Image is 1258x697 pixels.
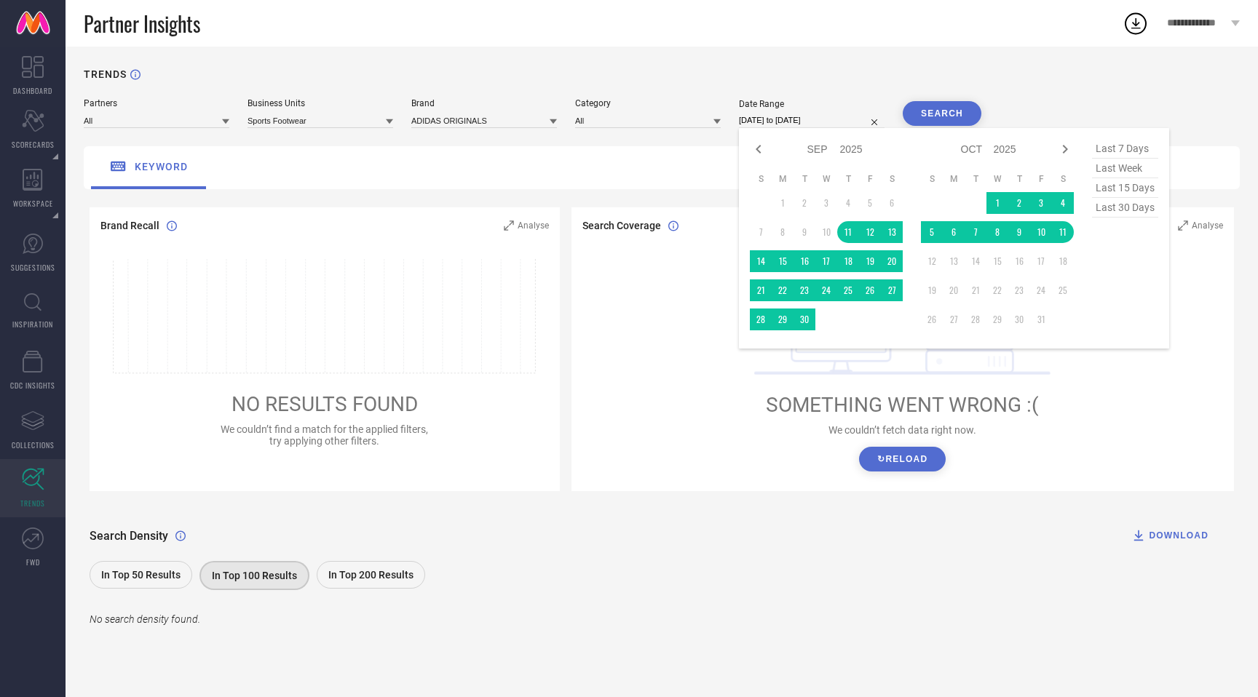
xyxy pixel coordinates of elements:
span: Analyse [518,220,549,231]
div: Business Units [248,98,393,108]
td: Sat Oct 04 2025 [1052,192,1074,214]
span: Search Coverage [582,220,661,231]
td: Mon Sep 08 2025 [772,221,794,243]
button: SEARCH [903,101,981,126]
td: Thu Oct 16 2025 [1008,250,1030,272]
td: Sat Oct 11 2025 [1052,221,1074,243]
td: Tue Sep 23 2025 [794,279,815,301]
div: Open download list [1123,10,1149,36]
td: Mon Oct 20 2025 [943,279,965,301]
td: Sun Sep 14 2025 [750,250,772,272]
th: Monday [772,173,794,185]
td: Wed Sep 24 2025 [815,279,837,301]
td: Fri Sep 05 2025 [859,192,881,214]
td: Sat Sep 13 2025 [881,221,903,243]
div: Date Range [739,99,885,109]
span: last 30 days [1092,198,1158,218]
td: Mon Sep 22 2025 [772,279,794,301]
button: ↻Reload [859,447,946,471]
span: Analyse [1192,220,1223,231]
th: Sunday [921,173,943,185]
td: Tue Oct 14 2025 [965,250,986,272]
h1: TRENDS [84,68,127,80]
span: COLLECTIONS [12,439,55,450]
div: Brand [411,98,557,108]
td: Sat Sep 20 2025 [881,250,903,272]
span: We couldn’t find a match for the applied filters, try applying other filters. [221,423,428,447]
div: Category [575,98,721,108]
span: last 7 days [1092,139,1158,159]
th: Wednesday [815,173,837,185]
td: Tue Sep 30 2025 [794,308,815,330]
td: Wed Sep 10 2025 [815,221,837,243]
th: Friday [859,173,881,185]
td: Tue Oct 21 2025 [965,279,986,301]
svg: Zoom [504,220,514,231]
td: Mon Oct 06 2025 [943,221,965,243]
th: Saturday [881,173,903,185]
span: In Top 100 Results [212,570,297,581]
td: Wed Oct 01 2025 [986,192,1008,214]
td: Fri Sep 12 2025 [859,221,881,243]
th: Thursday [837,173,859,185]
th: Saturday [1052,173,1074,185]
td: Mon Sep 01 2025 [772,192,794,214]
div: Previous month [750,140,767,158]
span: TRENDS [20,498,45,509]
span: SOMETHING WENT WRONG :( [766,393,1039,417]
td: Sat Sep 27 2025 [881,279,903,301]
span: We couldn’t fetch data right now. [828,424,976,436]
span: CDC INSIGHTS [10,380,55,391]
td: Sun Sep 28 2025 [750,308,772,330]
td: Mon Sep 29 2025 [772,308,794,330]
td: Thu Oct 23 2025 [1008,279,1030,301]
td: Tue Oct 28 2025 [965,308,986,330]
span: NO RESULTS FOUND [232,392,418,416]
td: Thu Oct 02 2025 [1008,192,1030,214]
td: Wed Oct 15 2025 [986,250,1008,272]
span: INSPIRATION [12,319,53,330]
td: Mon Oct 13 2025 [943,250,965,272]
td: Thu Sep 18 2025 [837,250,859,272]
span: Brand Recall [100,220,159,231]
td: Tue Sep 09 2025 [794,221,815,243]
th: Thursday [1008,173,1030,185]
th: Friday [1030,173,1052,185]
td: Wed Oct 29 2025 [986,308,1008,330]
span: WORKSPACE [13,198,53,209]
span: No search density found. [90,613,200,625]
td: Thu Oct 09 2025 [1008,221,1030,243]
td: Fri Oct 24 2025 [1030,279,1052,301]
td: Thu Sep 04 2025 [837,192,859,214]
span: FWD [26,557,40,567]
td: Tue Sep 16 2025 [794,250,815,272]
td: Thu Sep 11 2025 [837,221,859,243]
th: Tuesday [965,173,986,185]
span: last 15 days [1092,178,1158,198]
div: DOWNLOAD [1131,528,1208,543]
span: Partner Insights [84,9,200,39]
td: Sat Oct 18 2025 [1052,250,1074,272]
td: Wed Oct 08 2025 [986,221,1008,243]
td: Wed Sep 03 2025 [815,192,837,214]
td: Mon Sep 15 2025 [772,250,794,272]
span: SUGGESTIONS [11,262,55,273]
th: Tuesday [794,173,815,185]
span: keyword [135,161,188,172]
td: Thu Sep 25 2025 [837,279,859,301]
span: SCORECARDS [12,139,55,150]
span: In Top 50 Results [101,569,181,581]
th: Sunday [750,173,772,185]
td: Sun Oct 12 2025 [921,250,943,272]
td: Fri Oct 31 2025 [1030,308,1052,330]
input: Select date range [739,113,885,128]
div: Next month [1056,140,1074,158]
td: Sun Oct 26 2025 [921,308,943,330]
svg: Zoom [1178,220,1188,231]
td: Tue Oct 07 2025 [965,221,986,243]
td: Sun Oct 19 2025 [921,279,943,301]
td: Sun Sep 21 2025 [750,279,772,301]
td: Fri Sep 26 2025 [859,279,881,301]
td: Mon Oct 27 2025 [943,308,965,330]
span: last week [1092,159,1158,178]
